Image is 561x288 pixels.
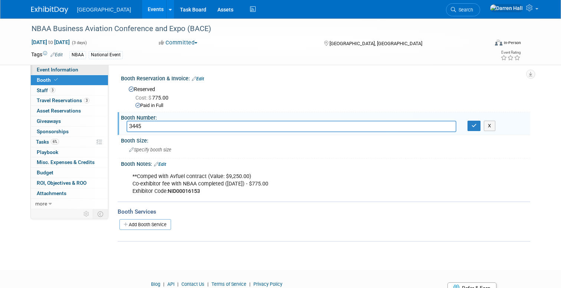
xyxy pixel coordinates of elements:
span: Travel Reservations [37,97,89,103]
b: NID00016153 [168,188,200,194]
span: 3 [50,87,55,93]
div: Booth Services [118,208,530,216]
button: X [484,121,495,131]
div: Booth Size: [121,135,530,144]
a: Sponsorships [31,127,108,137]
a: Edit [50,52,63,57]
span: Search [456,7,473,13]
a: Add Booth Service [119,219,171,230]
td: Toggle Event Tabs [93,209,108,219]
span: 775.00 [135,95,171,101]
span: | [161,281,166,287]
a: Giveaways [31,116,108,126]
span: Booth [37,77,59,83]
span: [GEOGRAPHIC_DATA], [GEOGRAPHIC_DATA] [329,41,422,46]
div: Booth Notes: [121,158,530,168]
div: Event Format [449,38,521,50]
a: Edit [192,76,204,81]
span: | [206,281,210,287]
span: Asset Reservations [37,108,81,114]
span: ROI, Objectives & ROO [37,180,86,186]
div: NBAA [69,51,86,59]
span: Playbook [37,149,58,155]
span: Tasks [36,139,59,145]
span: Staff [37,87,55,93]
a: Playbook [31,147,108,157]
span: | [247,281,252,287]
span: Budget [37,170,53,175]
td: Personalize Event Tab Strip [80,209,93,219]
a: Tasks6% [31,137,108,147]
span: more [35,201,47,207]
a: Travel Reservations3 [31,96,108,106]
span: 3 [84,98,89,103]
a: Privacy Policy [253,281,282,287]
span: Cost: $ [135,95,152,101]
span: Attachments [37,190,66,196]
a: Search [446,3,480,16]
a: more [31,199,108,209]
span: [DATE] [DATE] [31,39,70,46]
a: Attachments [31,188,108,198]
img: Format-Inperson.png [495,40,502,46]
span: [GEOGRAPHIC_DATA] [77,7,131,13]
a: ROI, Objectives & ROO [31,178,108,188]
div: NBAA Business Aviation Conference and Expo (BACE) [29,22,479,36]
span: | [175,281,180,287]
img: Darren Hall [490,4,523,12]
span: Misc. Expenses & Credits [37,159,95,165]
a: Edit [154,162,166,167]
span: Giveaways [37,118,61,124]
div: Booth Number: [121,112,530,121]
a: Terms of Service [211,281,246,287]
span: (3 days) [71,40,87,45]
img: ExhibitDay [31,6,68,14]
a: Staff3 [31,86,108,96]
td: Tags [31,51,63,59]
div: National Event [89,51,123,59]
a: Event Information [31,65,108,75]
a: Budget [31,168,108,178]
div: Event Rating [501,51,521,54]
div: Paid in Full [135,102,525,109]
span: Sponsorships [37,128,69,134]
span: to [47,39,54,45]
i: Booth reservation complete [54,78,58,82]
a: Misc. Expenses & Credits [31,157,108,167]
div: **Comped with Avfuel contract (Value: $9,250.00) Co-exhibitor fee with NBAA completed ([DATE]) - ... [127,169,451,199]
div: Booth Reservation & Invoice: [121,73,530,83]
div: In-Person [503,40,521,46]
a: API [167,281,174,287]
button: Committed [156,39,200,47]
span: Specify booth size [129,147,171,153]
div: Reserved [127,84,525,109]
a: Asset Reservations [31,106,108,116]
a: Booth [31,75,108,85]
span: 6% [51,139,59,144]
a: Blog [151,281,160,287]
span: Event Information [37,67,78,73]
a: Contact Us [181,281,204,287]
